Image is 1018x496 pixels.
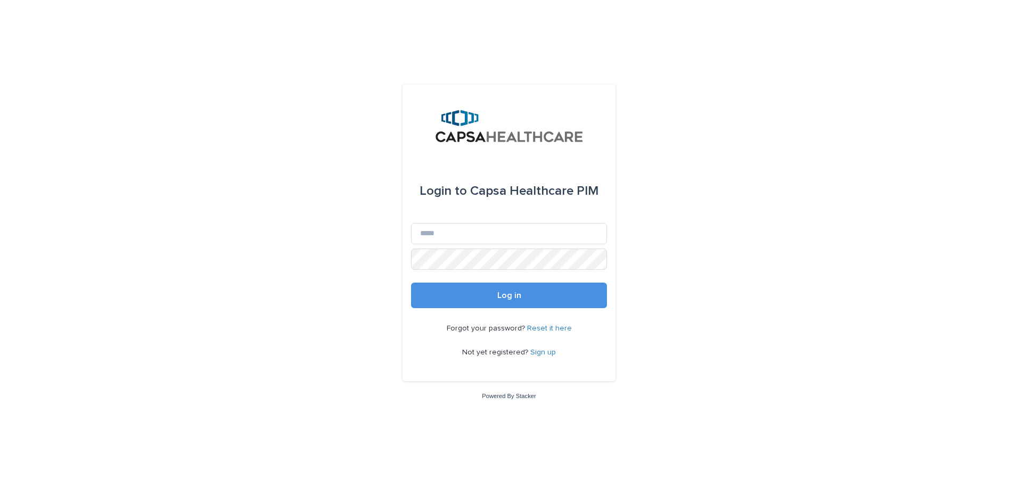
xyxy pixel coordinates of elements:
span: Log in [497,291,521,300]
span: Login to [420,185,467,197]
img: B5p4sRfuTuC72oLToeu7 [436,110,583,142]
button: Log in [411,283,607,308]
a: Sign up [530,349,556,356]
div: Capsa Healthcare PIM [420,176,598,206]
a: Reset it here [527,325,572,332]
span: Forgot your password? [447,325,527,332]
a: Powered By Stacker [482,393,536,399]
span: Not yet registered? [462,349,530,356]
